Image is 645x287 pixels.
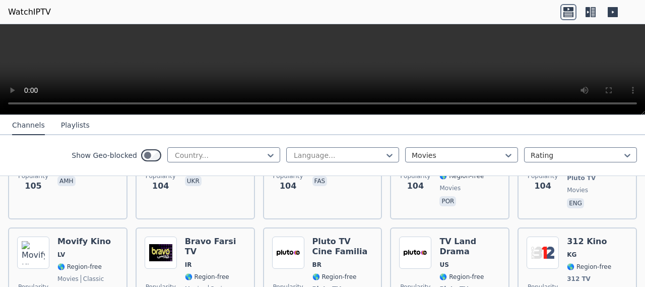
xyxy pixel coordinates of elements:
[439,184,461,192] span: movies
[81,275,104,283] span: classic
[57,176,76,186] p: amh
[567,263,611,271] span: 🌎 Region-free
[185,176,202,186] p: ukr
[567,186,588,194] span: movies
[439,261,448,269] span: US
[312,261,321,269] span: BR
[312,237,373,257] h6: Pluto TV Cine Familia
[567,174,596,182] span: Pluto TV
[400,172,430,180] span: Popularity
[12,116,45,135] button: Channels
[534,180,551,192] span: 104
[57,263,102,271] span: 🌎 Region-free
[17,237,49,269] img: Movify Kino
[145,237,177,269] img: Bravo Farsi TV
[272,237,304,269] img: Pluto TV Cine Familia
[567,198,584,208] p: eng
[18,172,48,180] span: Popularity
[25,180,41,192] span: 105
[439,196,456,206] p: por
[567,275,591,283] span: 312 TV
[61,116,90,135] button: Playlists
[439,273,484,281] span: 🌎 Region-free
[185,273,229,281] span: 🌎 Region-free
[185,261,192,269] span: IR
[439,237,500,257] h6: TV Land Drama
[57,237,111,247] h6: Movify Kino
[280,180,296,192] span: 104
[185,237,246,257] h6: Bravo Farsi TV
[146,172,176,180] span: Popularity
[57,275,79,283] span: movies
[152,180,169,192] span: 104
[567,237,611,247] h6: 312 Kino
[273,172,303,180] span: Popularity
[399,237,431,269] img: TV Land Drama
[567,251,576,259] span: KG
[312,273,357,281] span: 🌎 Region-free
[72,150,137,160] label: Show Geo-blocked
[407,180,424,192] span: 104
[8,6,51,18] a: WatchIPTV
[57,251,65,259] span: LV
[527,237,559,269] img: 312 Kino
[528,172,558,180] span: Popularity
[312,176,328,186] p: fas
[439,172,484,180] span: 🌎 Region-free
